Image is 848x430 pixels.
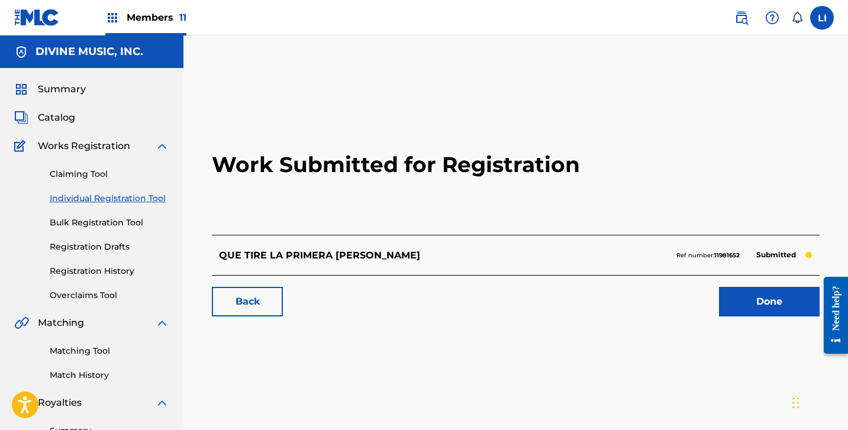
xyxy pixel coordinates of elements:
img: MLC Logo [14,9,60,26]
a: Matching Tool [50,345,169,357]
span: Catalog [38,111,75,125]
img: Royalties [14,396,28,410]
a: Public Search [730,6,753,30]
a: Individual Registration Tool [50,192,169,205]
a: SummarySummary [14,82,86,96]
span: Works Registration [38,139,130,153]
img: Matching [14,316,29,330]
img: expand [155,139,169,153]
div: Help [760,6,784,30]
a: Back [212,287,283,316]
img: Works Registration [14,139,30,153]
img: search [734,11,749,25]
p: QUE TIRE LA PRIMERA PIEDRA [219,248,420,263]
a: CatalogCatalog [14,111,75,125]
span: 11 [179,12,186,23]
a: Overclaims Tool [50,289,169,302]
strong: 11981652 [714,251,740,259]
img: Accounts [14,45,28,59]
span: Summary [38,82,86,96]
div: User Menu [810,6,834,30]
span: Royalties [38,396,82,410]
img: Summary [14,82,28,96]
div: Drag [792,385,799,421]
span: Members [127,11,186,24]
p: Submitted [750,247,802,263]
a: Claiming Tool [50,168,169,180]
a: Done [719,287,820,316]
iframe: Resource Center [815,267,848,363]
a: Registration Drafts [50,241,169,253]
a: Registration History [50,265,169,277]
a: Match History [50,369,169,381]
h2: Work Submitted for Registration [212,95,820,235]
div: Notifications [791,12,803,24]
span: Matching [38,316,84,330]
img: Catalog [14,111,28,125]
img: help [765,11,779,25]
h5: DIVINE MUSIC, INC. [36,45,143,59]
img: expand [155,396,169,410]
iframe: Chat Widget [789,373,848,430]
a: Bulk Registration Tool [50,216,169,229]
img: Top Rightsholders [105,11,120,25]
img: expand [155,316,169,330]
p: Ref number: [676,250,740,261]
